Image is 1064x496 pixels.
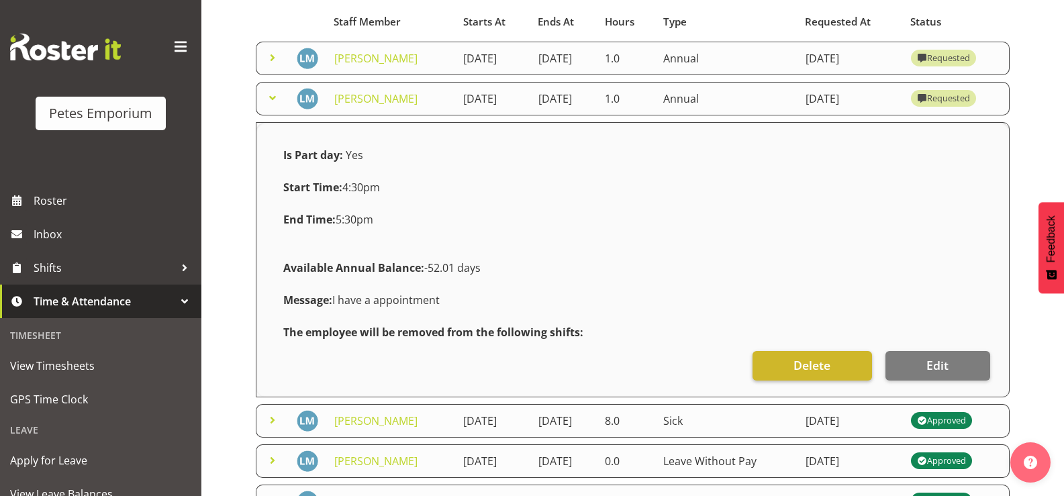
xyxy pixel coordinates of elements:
[334,14,401,30] span: Staff Member
[655,444,797,478] td: Leave Without Pay
[797,444,903,478] td: [DATE]
[530,444,597,478] td: [DATE]
[3,416,198,444] div: Leave
[663,14,687,30] span: Type
[455,42,530,75] td: [DATE]
[3,444,198,477] a: Apply for Leave
[334,91,418,106] a: [PERSON_NAME]
[597,444,655,478] td: 0.0
[597,82,655,115] td: 1.0
[10,34,121,60] img: Rosterit website logo
[917,453,965,469] div: Approved
[34,291,175,311] span: Time & Attendance
[34,191,195,211] span: Roster
[797,82,903,115] td: [DATE]
[34,224,195,244] span: Inbox
[275,284,990,316] div: I have a appointment
[297,410,318,432] img: lianne-morete5410.jpg
[910,14,941,30] span: Status
[297,88,318,109] img: lianne-morete5410.jpg
[753,351,872,381] button: Delete
[3,349,198,383] a: View Timesheets
[793,356,830,374] span: Delete
[538,14,574,30] span: Ends At
[10,389,191,409] span: GPS Time Clock
[455,404,530,438] td: [DATE]
[3,383,198,416] a: GPS Time Clock
[655,404,797,438] td: Sick
[283,325,583,340] strong: The employee will be removed from the following shifts:
[1045,215,1057,262] span: Feedback
[283,212,336,227] strong: End Time:
[797,42,903,75] td: [DATE]
[297,48,318,69] img: lianne-morete5410.jpg
[455,444,530,478] td: [DATE]
[597,404,655,438] td: 8.0
[275,252,990,284] div: -52.01 days
[1024,456,1037,469] img: help-xxl-2.png
[283,212,373,227] span: 5:30pm
[805,14,871,30] span: Requested At
[283,148,343,162] strong: Is Part day:
[346,148,363,162] span: Yes
[283,260,424,275] strong: Available Annual Balance:
[655,82,797,115] td: Annual
[530,82,597,115] td: [DATE]
[334,413,418,428] a: [PERSON_NAME]
[283,293,332,307] strong: Message:
[797,404,903,438] td: [DATE]
[926,356,949,374] span: Edit
[334,454,418,468] a: [PERSON_NAME]
[530,404,597,438] td: [DATE]
[605,14,634,30] span: Hours
[655,42,797,75] td: Annual
[530,42,597,75] td: [DATE]
[10,450,191,470] span: Apply for Leave
[917,91,969,107] div: Requested
[597,42,655,75] td: 1.0
[917,413,965,429] div: Approved
[10,356,191,376] span: View Timesheets
[455,82,530,115] td: [DATE]
[49,103,152,123] div: Petes Emporium
[885,351,990,381] button: Edit
[34,258,175,278] span: Shifts
[463,14,505,30] span: Starts At
[1038,202,1064,293] button: Feedback - Show survey
[334,51,418,66] a: [PERSON_NAME]
[917,50,969,66] div: Requested
[3,321,198,349] div: Timesheet
[297,450,318,472] img: lianne-morete5410.jpg
[283,180,380,195] span: 4:30pm
[283,180,342,195] strong: Start Time:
